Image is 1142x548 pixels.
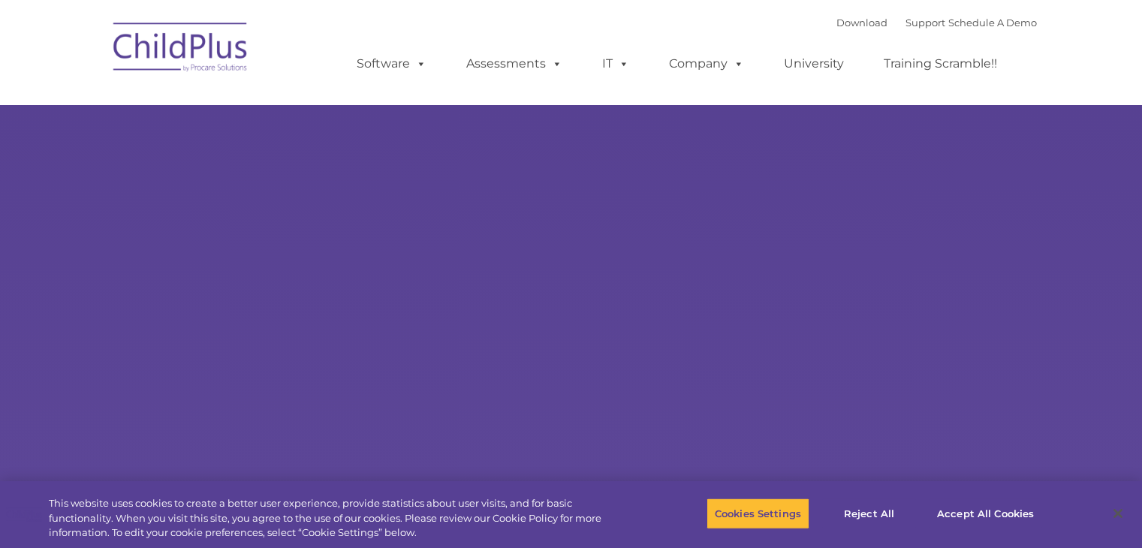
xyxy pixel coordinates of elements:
a: Support [905,17,945,29]
button: Reject All [822,498,916,529]
button: Accept All Cookies [929,498,1042,529]
div: This website uses cookies to create a better user experience, provide statistics about user visit... [49,496,628,540]
img: ChildPlus by Procare Solutions [106,12,256,87]
a: Training Scramble!! [869,49,1012,79]
button: Cookies Settings [707,498,809,529]
a: Company [654,49,759,79]
font: | [836,17,1037,29]
button: Close [1101,497,1134,530]
a: Assessments [451,49,577,79]
a: IT [587,49,644,79]
a: Download [836,17,887,29]
a: University [769,49,859,79]
a: Schedule A Demo [948,17,1037,29]
a: Software [342,49,441,79]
